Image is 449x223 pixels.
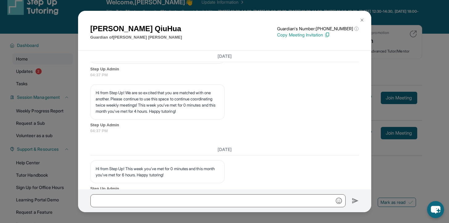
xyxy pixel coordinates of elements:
span: 04:37 PM [90,128,359,134]
button: chat-button [427,201,444,218]
h1: [PERSON_NAME] QiuHua [90,23,182,34]
p: Copy Meeting Invitation [277,32,359,38]
span: ⓘ [354,26,359,32]
span: Step Up Admin [90,66,359,72]
span: Step Up Admin [90,122,359,128]
img: Send icon [352,197,359,204]
p: Hi from Step Up! We are so excited that you are matched with one another. Please continue to use ... [96,90,219,114]
h3: [DATE] [90,146,359,153]
p: Guardian of [PERSON_NAME] [PERSON_NAME] [90,34,182,40]
span: 04:37 PM [90,72,359,78]
p: Hi from Step Up! This week you’ve met for 0 minutes and this month you’ve met for 6 hours. Happy ... [96,166,219,178]
span: Step Up Admin [90,186,359,192]
p: Guardian's Number: [PHONE_NUMBER] [277,26,359,32]
img: Close Icon [360,18,364,23]
img: Copy Icon [324,32,330,38]
img: Emoji [336,198,342,204]
h3: [DATE] [90,53,359,59]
